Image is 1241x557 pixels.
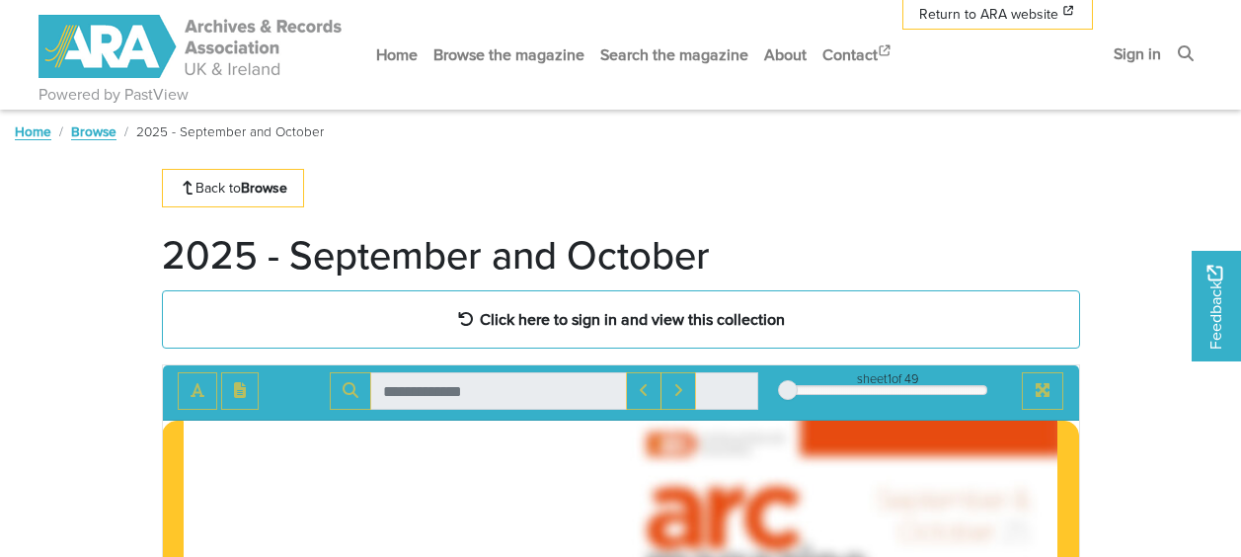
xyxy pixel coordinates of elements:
[480,308,785,330] strong: Click here to sign in and view this collection
[888,369,892,388] span: 1
[162,290,1080,349] a: Click here to sign in and view this collection
[592,29,756,81] a: Search the magazine
[15,121,51,141] a: Home
[39,15,345,78] img: ARA - ARC Magazine | Powered by PastView
[788,369,987,388] div: sheet of 49
[1106,28,1169,80] a: Sign in
[39,4,345,90] a: ARA - ARC Magazine | Powered by PastView logo
[660,372,696,410] button: Next Match
[221,372,259,410] button: Open transcription window
[1192,251,1241,361] a: Would you like to provide feedback?
[39,83,189,107] a: Powered by PastView
[1022,372,1063,410] button: Full screen mode
[162,231,710,278] h1: 2025 - September and October
[426,29,592,81] a: Browse the magazine
[756,29,814,81] a: About
[241,178,287,198] strong: Browse
[370,372,627,410] input: Search for
[136,121,324,141] span: 2025 - September and October
[162,169,305,207] a: Back toBrowse
[1203,265,1227,349] span: Feedback
[626,372,661,410] button: Previous Match
[71,121,116,141] a: Browse
[814,29,901,81] a: Contact
[919,4,1058,25] span: Return to ARA website
[178,372,217,410] button: Toggle text selection (Alt+T)
[368,29,426,81] a: Home
[330,372,371,410] button: Search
